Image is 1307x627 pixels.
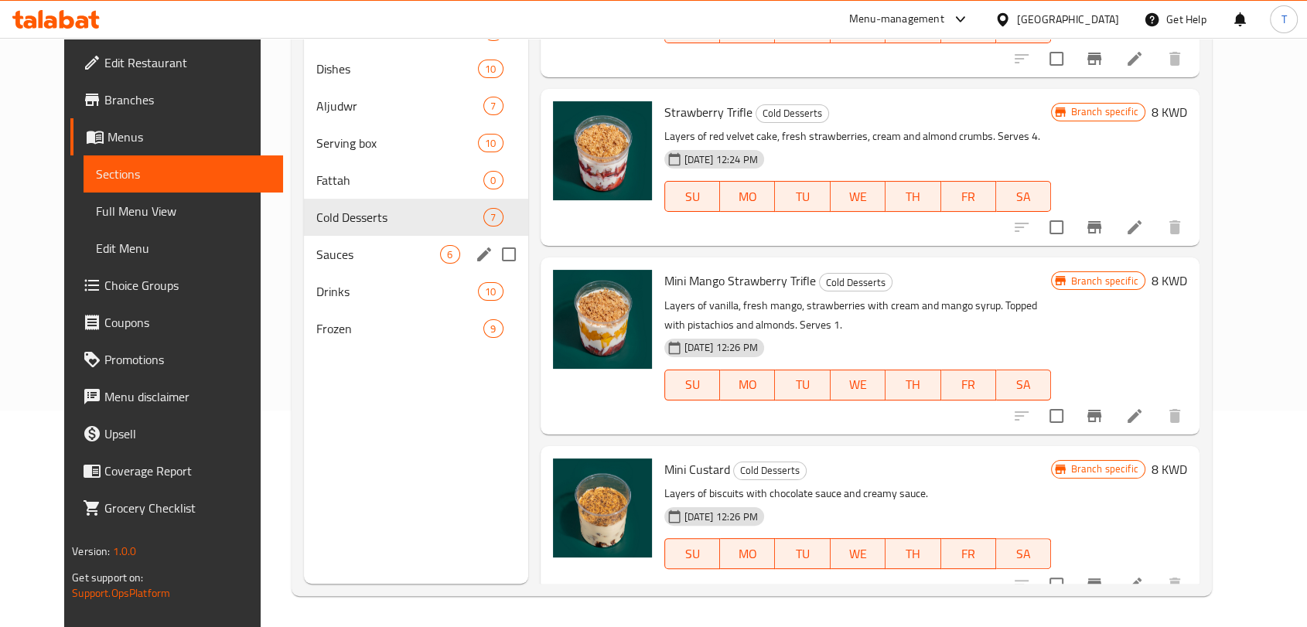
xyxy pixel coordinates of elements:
span: Drinks [316,282,478,301]
div: Drinks10 [304,273,527,310]
button: SU [664,370,720,400]
a: Coupons [70,304,282,341]
a: Upsell [70,415,282,452]
button: TH [886,370,940,400]
a: Coverage Report [70,452,282,489]
button: SU [664,181,720,212]
img: Mini Mango Strawberry Trifle [553,270,652,369]
div: Cold Desserts [733,462,807,480]
span: 7 [484,99,502,114]
a: Menu disclaimer [70,378,282,415]
button: SA [996,370,1051,400]
button: Branch-specific-item [1076,397,1113,434]
span: Serving box [316,134,478,152]
button: TH [886,538,940,569]
span: TU [781,543,824,565]
div: items [483,319,503,338]
button: TU [775,538,830,569]
span: Grocery Checklist [104,499,270,517]
div: Cold Desserts7 [304,199,527,236]
span: Full Menu View [96,202,270,220]
button: WE [831,181,886,212]
button: Branch-specific-item [1076,40,1113,77]
span: Menus [107,128,270,146]
button: delete [1156,566,1193,603]
a: Edit Restaurant [70,44,282,81]
div: items [483,171,503,189]
span: TH [892,186,934,208]
div: Sauces [316,245,440,264]
span: Mini Mango Strawberry Trifle [664,269,816,292]
div: Fattah0 [304,162,527,199]
span: [DATE] 12:24 PM [678,152,764,167]
span: Select to update [1040,43,1073,75]
div: Cold Desserts [819,273,892,291]
span: Cold Desserts [316,208,483,227]
span: Promotions [104,350,270,369]
div: items [483,97,503,115]
div: items [483,208,503,227]
span: Select to update [1040,211,1073,244]
button: MO [720,181,775,212]
div: Menu-management [849,10,944,29]
a: Menus [70,118,282,155]
a: Edit Menu [84,230,282,267]
h6: 8 KWD [1152,270,1187,291]
button: TH [886,181,940,212]
a: Grocery Checklist [70,489,282,526]
a: Edit menu item [1125,218,1144,237]
span: Coverage Report [104,462,270,480]
span: 9 [484,322,502,336]
a: Promotions [70,341,282,378]
button: delete [1156,40,1193,77]
span: SA [1002,373,1045,396]
span: 6 [441,247,459,262]
div: Aljudwr7 [304,87,527,124]
a: Full Menu View [84,193,282,230]
span: Cold Desserts [820,274,892,291]
span: Aljudwr [316,97,483,115]
div: items [478,282,503,301]
img: Mini Custard [553,458,652,557]
button: edit [473,243,496,266]
span: Frozen [316,319,483,338]
span: WE [837,186,879,208]
div: Fattah [316,171,483,189]
span: SU [671,373,714,396]
div: Dishes10 [304,50,527,87]
span: WE [837,543,879,565]
button: MO [720,538,775,569]
span: Coupons [104,313,270,332]
span: MO [726,373,769,396]
span: TU [781,186,824,208]
span: T [1281,11,1286,28]
span: Branch specific [1064,274,1144,288]
span: FR [947,373,990,396]
button: FR [941,538,996,569]
div: Serving box10 [304,124,527,162]
span: Menu disclaimer [104,387,270,406]
span: FR [947,543,990,565]
button: WE [831,538,886,569]
span: MO [726,543,769,565]
span: Cold Desserts [756,104,828,122]
button: FR [941,370,996,400]
h6: 8 KWD [1152,101,1187,123]
span: SU [671,186,714,208]
span: SU [671,543,714,565]
span: 0 [484,173,502,188]
p: Layers of biscuits with chocolate sauce and creamy sauce. [664,484,1052,503]
p: Layers of red velvet cake, fresh strawberries, cream and almond crumbs. Serves 4. [664,127,1052,146]
div: Sauces6edit [304,236,527,273]
span: Strawberry Trifle [664,101,752,124]
span: Edit Menu [96,239,270,257]
button: SA [996,538,1051,569]
a: Branches [70,81,282,118]
span: Choice Groups [104,276,270,295]
span: 7 [484,210,502,225]
span: Upsell [104,424,270,443]
span: WE [837,373,879,396]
